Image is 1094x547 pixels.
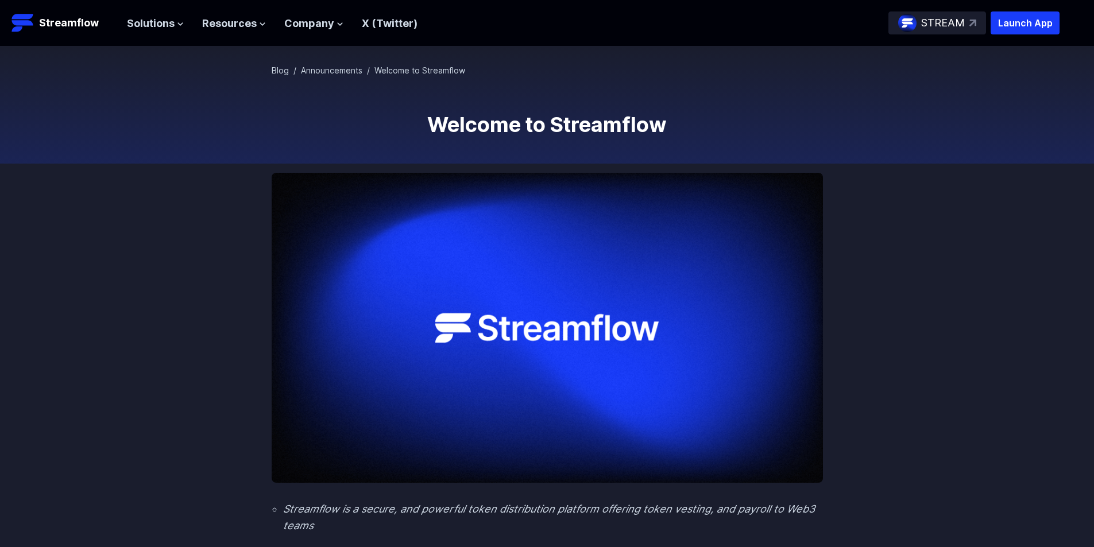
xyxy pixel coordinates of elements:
span: / [293,65,296,75]
span: Resources [202,15,257,32]
p: STREAM [921,15,965,32]
button: Solutions [127,15,184,32]
span: Solutions [127,15,175,32]
a: Announcements [301,65,362,75]
button: Launch App [991,11,1060,34]
img: top-right-arrow.svg [969,20,976,26]
img: streamflow-logo-circle.png [898,14,917,32]
a: Streamflow [11,11,115,34]
a: STREAM [888,11,986,34]
a: X (Twitter) [362,17,418,29]
button: Resources [202,15,266,32]
em: Streamflow is a secure, and powerful token distribution platform offering token vesting, and payr... [283,503,815,532]
span: / [367,65,370,75]
a: Blog [272,65,289,75]
span: Welcome to Streamflow [374,65,465,75]
p: Streamflow [39,15,99,31]
h1: Welcome to Streamflow [272,113,823,136]
img: Streamflow Logo [11,11,34,34]
span: Company [284,15,334,32]
img: Welcome to Streamflow [272,173,823,483]
button: Company [284,15,343,32]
